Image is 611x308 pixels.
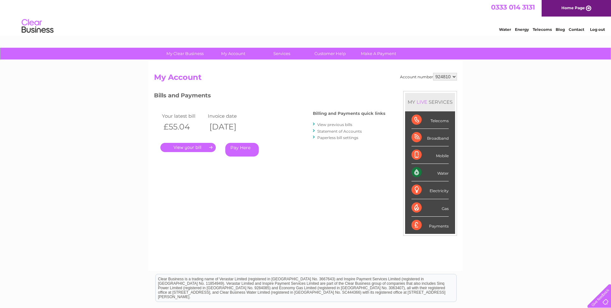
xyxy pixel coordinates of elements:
[499,27,511,32] a: Water
[491,3,535,11] a: 0333 014 3131
[160,143,216,152] a: .
[160,120,206,133] th: £55.04
[156,3,456,31] div: Clear Business is a trading name of Verastar Limited (registered in [GEOGRAPHIC_DATA] No. 3667643...
[590,27,605,32] a: Log out
[533,27,552,32] a: Telecoms
[159,48,211,59] a: My Clear Business
[225,143,259,157] a: Pay Here
[569,27,584,32] a: Contact
[411,111,449,129] div: Telecoms
[411,129,449,146] div: Broadband
[206,120,252,133] th: [DATE]
[515,27,529,32] a: Energy
[411,164,449,181] div: Water
[317,129,362,134] a: Statement of Accounts
[411,146,449,164] div: Mobile
[411,217,449,234] div: Payments
[313,111,385,116] h4: Billing and Payments quick links
[207,48,260,59] a: My Account
[411,199,449,217] div: Gas
[352,48,405,59] a: Make A Payment
[556,27,565,32] a: Blog
[206,112,252,120] td: Invoice date
[411,181,449,199] div: Electricity
[400,73,457,80] div: Account number
[154,73,457,85] h2: My Account
[317,135,358,140] a: Paperless bill settings
[21,17,54,36] img: logo.png
[304,48,356,59] a: Customer Help
[154,91,385,102] h3: Bills and Payments
[405,93,455,111] div: MY SERVICES
[160,112,206,120] td: Your latest bill
[415,99,429,105] div: LIVE
[256,48,308,59] a: Services
[317,122,352,127] a: View previous bills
